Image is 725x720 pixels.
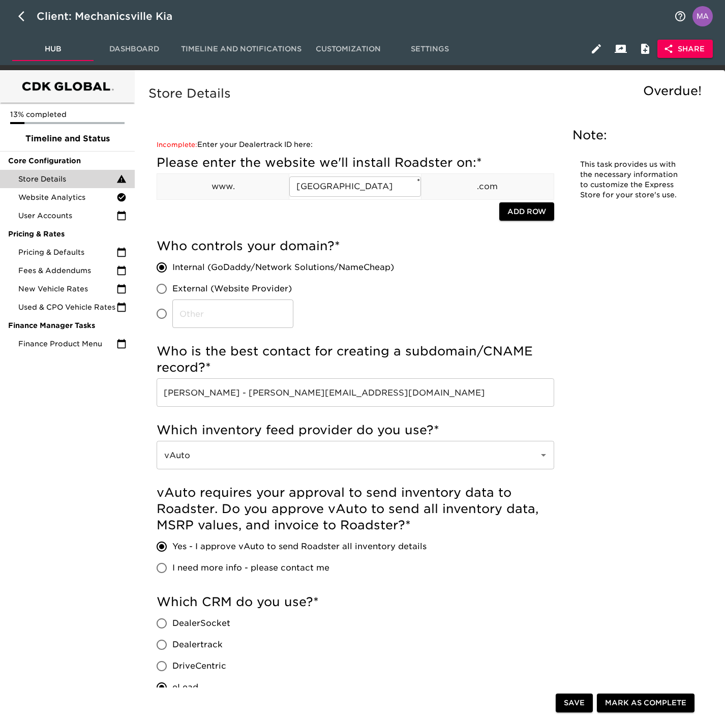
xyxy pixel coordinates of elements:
button: Mark as Complete [597,694,694,712]
span: New Vehicle Rates [18,284,116,294]
p: .com [421,181,553,193]
button: Save [556,694,593,712]
h5: Note: [572,127,693,143]
span: Customization [314,43,383,55]
span: Timeline and Notifications [181,43,301,55]
p: www. [157,181,289,193]
span: Core Configuration [8,156,127,166]
button: Share [657,40,713,58]
h5: Please enter the website we'll install Roadster on: [157,155,554,171]
img: Profile [692,6,713,26]
span: Dashboard [100,43,169,55]
h5: Who controls your domain? [157,238,554,254]
span: Used & CPO Vehicle Rates [18,302,116,312]
span: Incomplete: [157,141,197,148]
span: Store Details [18,174,116,184]
span: Dealertrack [172,639,223,651]
span: External (Website Provider) [172,283,292,295]
span: Website Analytics [18,192,116,202]
h5: Which inventory feed provider do you use? [157,422,554,438]
span: I need more info - please contact me [172,562,329,574]
span: Finance Manager Tasks [8,320,127,331]
span: Fees & Addendums [18,265,116,276]
span: User Accounts [18,211,116,221]
a: Enter your Dealertrack ID here: [157,140,313,148]
span: Pricing & Rates [8,229,127,239]
input: Other [172,299,293,328]
button: Client View [609,37,633,61]
span: Internal (GoDaddy/Network Solutions/NameCheap) [172,261,394,274]
span: Hub [18,43,87,55]
span: Timeline and Status [8,133,127,145]
span: Overdue! [643,83,702,98]
span: Settings [395,43,464,55]
h5: Store Details [148,85,707,102]
button: Internal Notes and Comments [633,37,657,61]
p: This task provides us with the necessary information to customize the Express Store for your stor... [580,160,685,200]
h5: Which CRM do you use? [157,594,554,610]
h5: vAuto requires your approval to send inventory data to Roadster. Do you approve vAuto to send all... [157,485,554,533]
span: Share [666,43,705,55]
span: eLead [172,681,198,694]
span: DealerSocket [172,617,230,629]
span: Pricing & Defaults [18,247,116,257]
p: 13% completed [10,109,125,119]
span: Mark as Complete [605,697,686,709]
span: Add Row [507,205,546,218]
span: Yes - I approve vAuto to send Roadster all inventory details [172,541,427,553]
span: DriveCentric [172,660,226,672]
button: Add Row [499,202,554,221]
button: Open [536,448,551,462]
span: Finance Product Menu [18,339,116,349]
span: Save [564,697,585,709]
h5: Who is the best contact for creating a subdomain/CNAME record? [157,343,554,376]
div: Client: Mechanicsville Kia [37,8,187,24]
button: notifications [668,4,692,28]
